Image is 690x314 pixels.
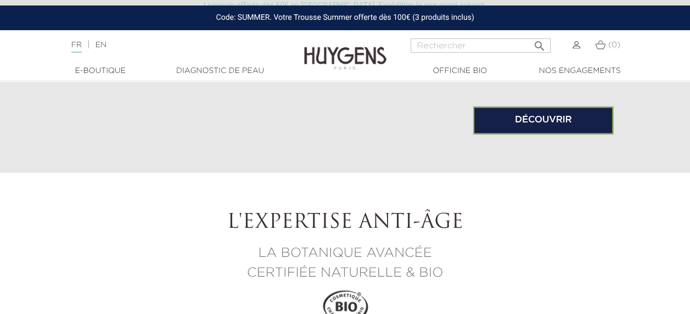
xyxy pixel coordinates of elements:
a: FR [71,41,82,53]
button:  [530,35,549,50]
a: Officine Bio [405,65,515,77]
a: E-Boutique [46,65,155,77]
input: Rechercher [411,38,551,53]
a: EN [96,41,106,49]
img: Huygens [304,29,386,71]
span: (0) [608,41,620,49]
div: | [66,38,279,52]
a: Nos engagements [525,65,635,77]
i:  [533,36,546,49]
a: Découvrir [473,106,613,134]
p: La botanique avancée Certifiée naturelle & bio [145,243,546,282]
h2: L'expertise Anti-âge [145,211,546,234]
a: Diagnostic de peau [165,65,275,77]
